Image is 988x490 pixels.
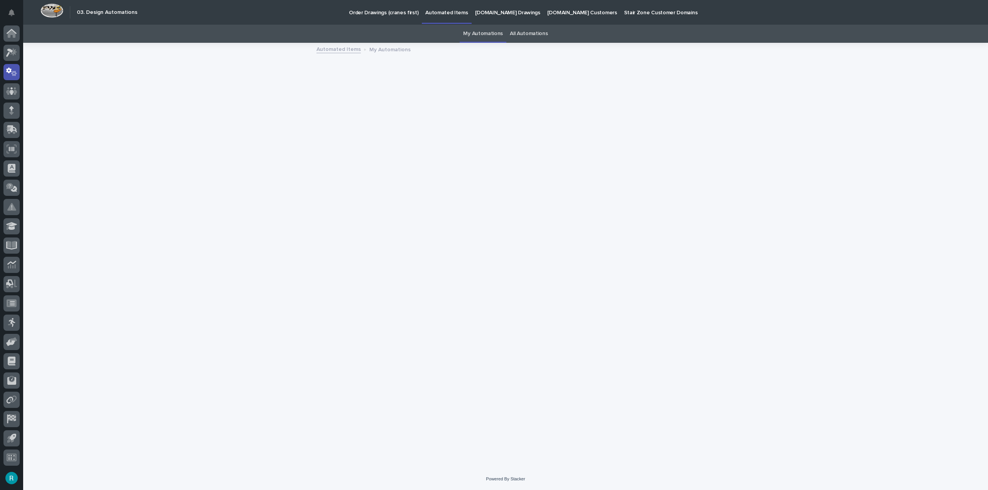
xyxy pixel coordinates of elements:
button: users-avatar [3,470,20,486]
img: Workspace Logo [41,3,63,18]
a: Automated Items [316,44,361,53]
div: Notifications [10,9,20,22]
h2: 03. Design Automations [77,9,137,16]
a: All Automations [510,25,548,43]
button: Notifications [3,5,20,21]
a: My Automations [463,25,503,43]
a: Powered By Stacker [486,477,525,481]
p: My Automations [369,45,411,53]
